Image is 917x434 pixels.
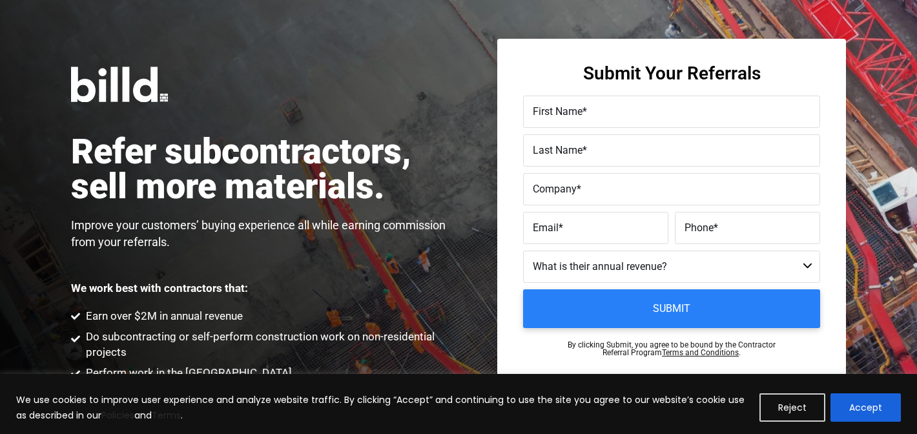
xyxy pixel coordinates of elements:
a: Policies [101,409,134,422]
a: Terms and Conditions [662,348,739,357]
p: We work best with contractors that: [71,283,248,294]
span: Email [533,222,559,234]
span: Perform work in the [GEOGRAPHIC_DATA] [83,366,292,381]
h3: Submit Your Referrals [583,65,761,83]
span: Phone [685,222,714,234]
p: By clicking Submit, you agree to be bound by the Contractor Referral Program . [568,341,776,356]
button: Reject [759,393,825,422]
button: Accept [830,393,901,422]
p: We use cookies to improve user experience and analyze website traffic. By clicking “Accept” and c... [16,392,750,423]
p: Improve your customers’ buying experience all while earning commission from your referrals. [71,217,458,251]
input: Submit [523,289,820,328]
a: Terms [152,409,181,422]
span: Earn over $2M in annual revenue [83,309,243,324]
span: Last Name [533,144,582,156]
span: First Name [533,105,582,118]
h1: Refer subcontractors, sell more materials. [71,134,458,204]
span: Company [533,183,577,195]
span: Do subcontracting or self-perform construction work on non-residential projects [83,329,459,360]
